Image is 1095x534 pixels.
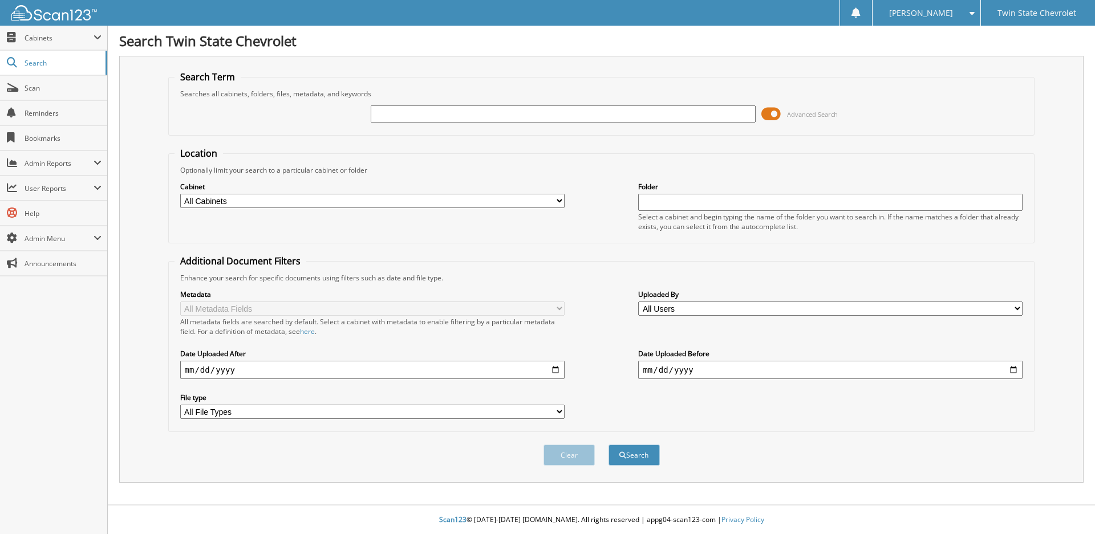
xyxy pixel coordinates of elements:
div: Select a cabinet and begin typing the name of the folder you want to search in. If the name match... [638,212,1023,231]
h1: Search Twin State Chevrolet [119,31,1084,50]
legend: Search Term [175,71,241,83]
iframe: Chat Widget [1038,479,1095,534]
img: scan123-logo-white.svg [11,5,97,21]
input: end [638,361,1023,379]
div: © [DATE]-[DATE] [DOMAIN_NAME]. All rights reserved | appg04-scan123-com | [108,506,1095,534]
span: Announcements [25,259,102,268]
legend: Additional Document Filters [175,255,306,267]
div: All metadata fields are searched by default. Select a cabinet with metadata to enable filtering b... [180,317,565,336]
label: Metadata [180,290,565,299]
label: Uploaded By [638,290,1023,299]
span: Search [25,58,100,68]
span: Scan123 [439,515,467,524]
span: Cabinets [25,33,94,43]
span: Advanced Search [787,110,838,119]
span: Bookmarks [25,133,102,143]
span: Help [25,209,102,218]
div: Searches all cabinets, folders, files, metadata, and keywords [175,89,1029,99]
span: Twin State Chevrolet [997,10,1076,17]
legend: Location [175,147,223,160]
label: Folder [638,182,1023,191]
span: Reminders [25,108,102,118]
label: Cabinet [180,182,565,191]
span: Admin Menu [25,234,94,243]
div: Enhance your search for specific documents using filters such as date and file type. [175,273,1029,283]
label: Date Uploaded Before [638,349,1023,358]
div: Optionally limit your search to a particular cabinet or folder [175,165,1029,175]
button: Clear [544,445,595,466]
span: [PERSON_NAME] [889,10,953,17]
a: here [300,327,315,336]
a: Privacy Policy [721,515,764,524]
span: User Reports [25,184,94,193]
label: File type [180,393,565,402]
input: start [180,361,565,379]
button: Search [609,445,660,466]
label: Date Uploaded After [180,349,565,358]
span: Admin Reports [25,158,94,168]
span: Scan [25,83,102,93]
